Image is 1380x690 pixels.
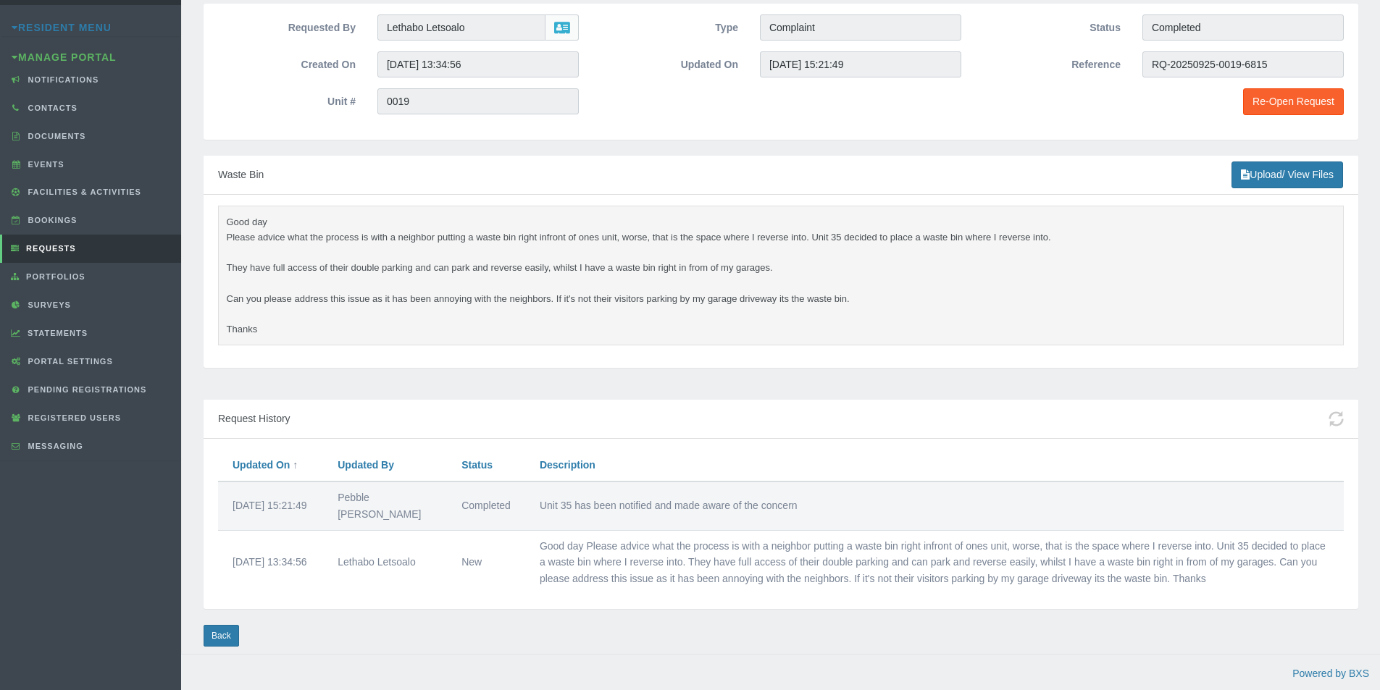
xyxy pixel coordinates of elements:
[25,75,99,84] span: Notifications
[1292,668,1369,679] a: Powered by BXS
[972,14,1132,36] label: Status
[590,51,749,73] label: Updated On
[22,244,76,253] span: Requests
[25,442,83,450] span: Messaging
[1243,88,1344,115] a: Re-Open Request
[233,459,290,471] a: Updated On
[22,272,85,281] span: Portfolios
[447,481,525,530] td: Completed
[525,481,1344,530] td: Unit 35 has been notified and made aware of the concern
[207,51,367,73] label: Created On
[972,51,1132,73] label: Reference
[218,530,323,594] td: [DATE] 13:34:56
[1231,161,1343,188] a: Upload/ View Files
[24,329,88,337] span: Statements
[25,132,86,140] span: Documents
[207,14,367,36] label: Requested By
[25,216,78,224] span: Bookings
[323,481,447,530] td: Pebble [PERSON_NAME]
[207,88,367,110] label: Unit #
[323,530,447,594] td: Lethabo Letsoalo
[447,530,525,594] td: New
[25,188,141,196] span: Facilities & Activities
[25,104,78,112] span: Contacts
[525,530,1344,594] td: Good day Please advice what the process is with a neighbor putting a waste bin right infront of o...
[540,459,595,471] a: Description
[461,459,493,471] a: Status
[12,51,117,63] a: Manage Portal
[25,385,147,394] span: Pending Registrations
[338,459,394,471] a: Updated By
[218,481,323,530] td: [DATE] 15:21:49
[25,300,71,309] span: Surveys
[204,400,1358,439] div: Request History
[25,160,64,169] span: Events
[204,625,239,647] a: Back
[12,22,112,33] a: Resident Menu
[25,413,121,422] span: Registered Users
[590,14,749,36] label: Type
[204,156,1358,195] div: Waste Bin
[25,357,113,366] span: Portal Settings
[218,206,1344,345] pre: Good day Please advice what the process is with a neighbor putting a waste bin right infront of o...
